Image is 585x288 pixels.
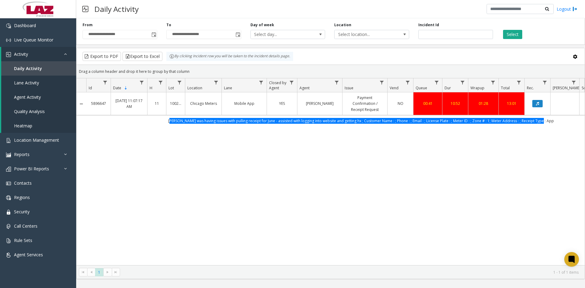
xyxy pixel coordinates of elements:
a: Lane Filter Menu [257,78,265,87]
img: pageIcon [82,2,88,16]
a: Activity [1,47,76,61]
span: Daily Activity [14,66,42,71]
div: 10:52 [446,101,464,106]
span: Heatmap [14,123,32,129]
a: Wrapup Filter Menu [489,78,497,87]
a: Payment Confirmation / Receipt Request [346,95,384,112]
span: Select day... [251,30,310,39]
span: Rec. [527,85,534,91]
img: 'icon' [6,38,11,43]
a: 13:01 [502,101,521,106]
a: Dur Filter Menu [459,78,467,87]
span: Toggle popup [234,30,241,39]
a: Chicago Meters [189,101,218,106]
span: Rule Sets [14,237,32,243]
span: Sortable [123,86,128,91]
a: Rec. Filter Menu [541,78,549,87]
span: Id [89,85,92,91]
span: Select location... [335,30,394,39]
a: 11 [151,101,162,106]
span: Page 1 [95,268,103,276]
img: 'icon' [6,210,11,215]
div: Drag a column header and drop it here to group by that column [76,66,585,77]
span: Lot [168,85,174,91]
img: 'icon' [6,52,11,57]
a: [DATE] 11:07:17 AM [115,98,144,109]
img: 'icon' [6,195,11,200]
label: From [83,22,93,28]
a: 100240 [170,101,181,106]
a: 5896647 [90,101,107,106]
span: Lane Activity [14,80,39,86]
a: Closed by Agent Filter Menu [288,78,296,87]
a: Agent Activity [1,90,76,104]
a: Daily Activity [1,61,76,76]
span: Agent Services [14,252,43,258]
label: Day of week [250,22,274,28]
a: NO [391,101,409,106]
img: infoIcon.svg [169,54,174,59]
span: Location Management [14,137,59,143]
label: Incident Id [418,22,439,28]
span: Contacts [14,180,32,186]
div: By clicking Incident row you will be taken to the incident details page. [166,52,293,61]
span: Lane [224,85,232,91]
span: [PERSON_NAME] [553,85,580,91]
a: [PERSON_NAME] [301,101,339,106]
img: 'icon' [6,253,11,258]
a: Lot Filter Menu [175,78,184,87]
span: Dur [445,85,451,91]
span: H [150,85,152,91]
a: Queue Filter Menu [433,78,441,87]
img: 'icon' [6,167,11,172]
a: Mobile App [225,101,263,106]
span: Toggle popup [150,30,157,39]
img: 'icon' [6,23,11,28]
a: Location Filter Menu [212,78,220,87]
div: Data table [76,78,585,265]
span: Date [113,85,121,91]
img: 'icon' [6,138,11,143]
a: Parker Filter Menu [570,78,578,87]
span: Location [187,85,202,91]
a: Collapse Details [76,101,86,106]
span: Call Centers [14,223,37,229]
span: Agent Activity [14,94,41,100]
span: Reports [14,151,30,157]
a: Heatmap [1,119,76,133]
a: Vend Filter Menu [404,78,412,87]
span: Closed by Agent [269,80,286,91]
span: Queue [416,85,427,91]
img: 'icon' [6,238,11,243]
span: Agent [300,85,310,91]
span: Live Queue Monitor [14,37,53,43]
a: Agent Filter Menu [333,78,341,87]
a: YES [271,101,293,106]
span: Vend [390,85,399,91]
a: 01:28 [472,101,495,106]
a: Id Filter Menu [101,78,109,87]
label: Location [334,22,351,28]
span: YES [279,101,285,106]
span: Issue [345,85,353,91]
kendo-pager-info: 1 - 1 of 1 items [124,270,579,275]
span: Wrapup [470,85,484,91]
a: Issue Filter Menu [378,78,386,87]
span: Security [14,209,30,215]
img: logout [573,6,577,12]
button: Export to Excel [122,52,162,61]
a: Quality Analysis [1,104,76,119]
img: 'icon' [6,224,11,229]
span: Dashboard [14,23,36,28]
span: Power BI Reports [14,166,49,172]
img: 'icon' [6,152,11,157]
span: Activity [14,51,28,57]
span: Total [501,85,510,91]
span: NO [398,101,403,106]
a: H Filter Menu [157,78,165,87]
span: Quality Analysis [14,108,45,114]
button: Export to PDF [83,52,121,61]
label: To [166,22,171,28]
